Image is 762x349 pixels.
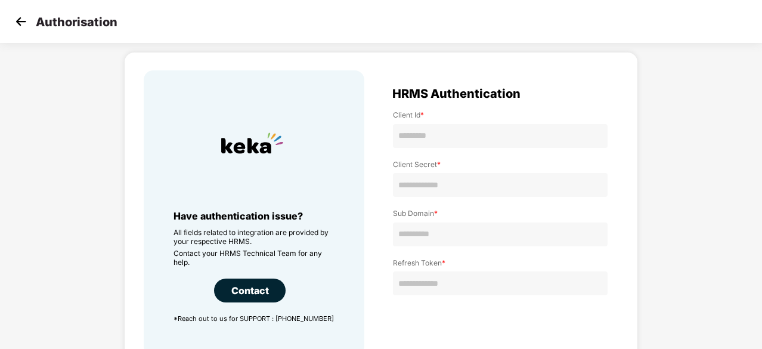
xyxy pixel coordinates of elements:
p: *Reach out to us for SUPPORT : [PHONE_NUMBER] [174,314,334,323]
label: Client Secret [393,160,608,169]
span: Have authentication issue? [174,210,303,222]
div: Contact [214,279,286,302]
label: Refresh Token [393,258,608,267]
img: svg+xml;base64,PHN2ZyB4bWxucz0iaHR0cDovL3d3dy53My5vcmcvMjAwMC9zdmciIHdpZHRoPSIzMCIgaGVpZ2h0PSIzMC... [12,13,30,30]
p: All fields related to integration are provided by your respective HRMS. [174,228,334,246]
label: Client Id [393,110,608,119]
label: Sub Domain [393,209,608,218]
p: Contact your HRMS Technical Team for any help. [174,249,334,267]
p: Authorisation [36,15,117,29]
span: HRMS Authentication [392,89,521,98]
img: HRMS Company Icon [209,100,295,186]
